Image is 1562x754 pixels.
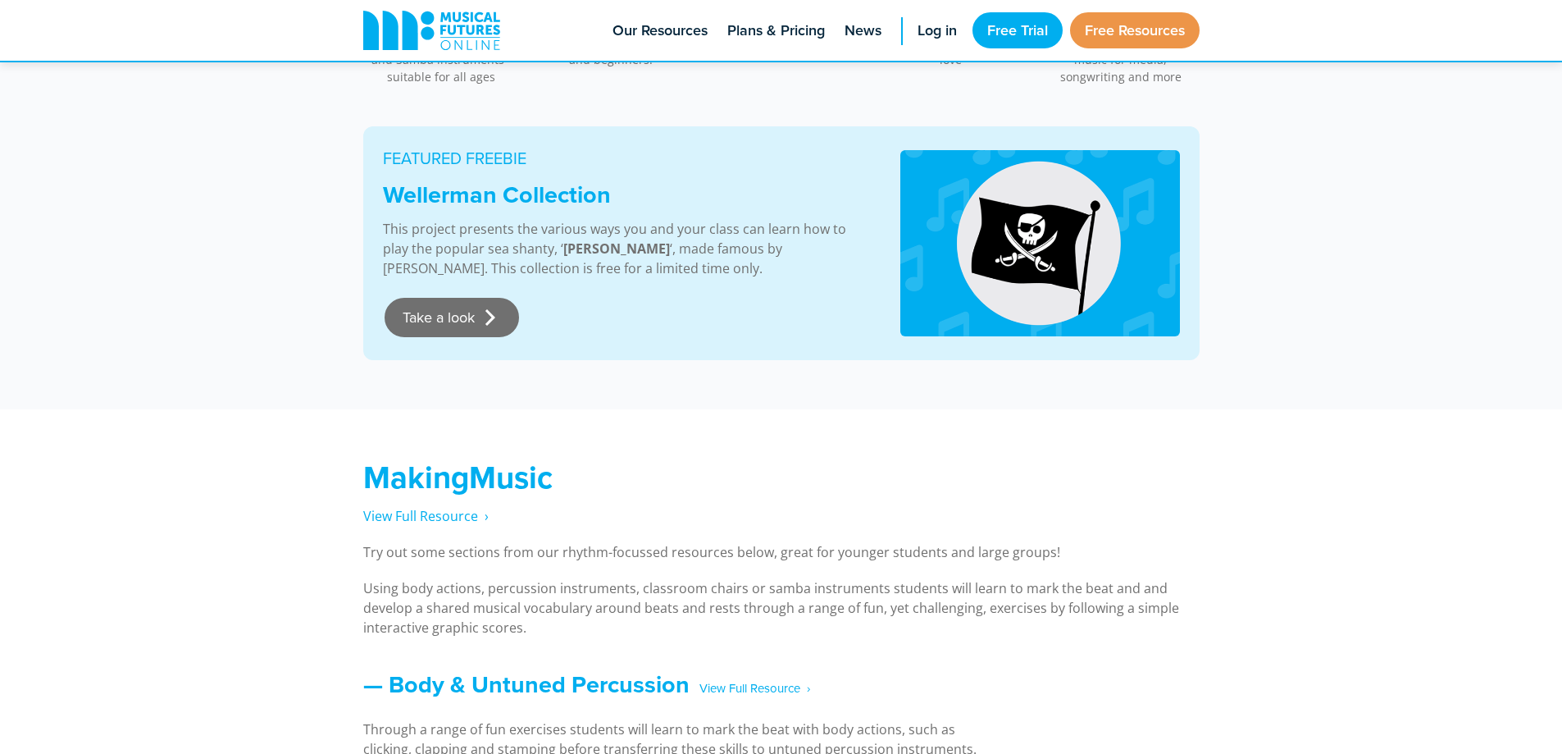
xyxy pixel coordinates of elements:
[845,20,881,42] span: News
[363,578,1200,637] p: Using body actions, percussion instruments, classroom chairs or samba instruments students will l...
[727,20,825,42] span: Plans & Pricing
[363,542,1200,562] p: Try out some sections from our rhythm-focussed resources below, great for younger students and la...
[690,674,810,703] span: ‎ ‎ ‎ View Full Resource‎‏‏‎ ‎ ›
[1070,12,1200,48] a: Free Resources
[383,219,861,278] p: This project presents the various ways you and your class can learn how to play the popular sea s...
[613,20,708,42] span: Our Resources
[383,177,611,212] strong: Wellerman Collection
[918,20,957,42] span: Log in
[363,507,489,526] a: View Full Resource‎‏‏‎ ‎ ›
[383,146,861,171] p: FEATURED FREEBIE
[385,298,519,337] a: Take a look
[972,12,1063,48] a: Free Trial
[563,240,670,258] strong: [PERSON_NAME]
[363,507,489,525] span: View Full Resource‎‏‏‎ ‎ ›
[363,667,810,701] a: — Body & Untuned Percussion‎ ‎ ‎ View Full Resource‎‏‏‎ ‎ ›
[363,455,553,500] strong: MakingMusic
